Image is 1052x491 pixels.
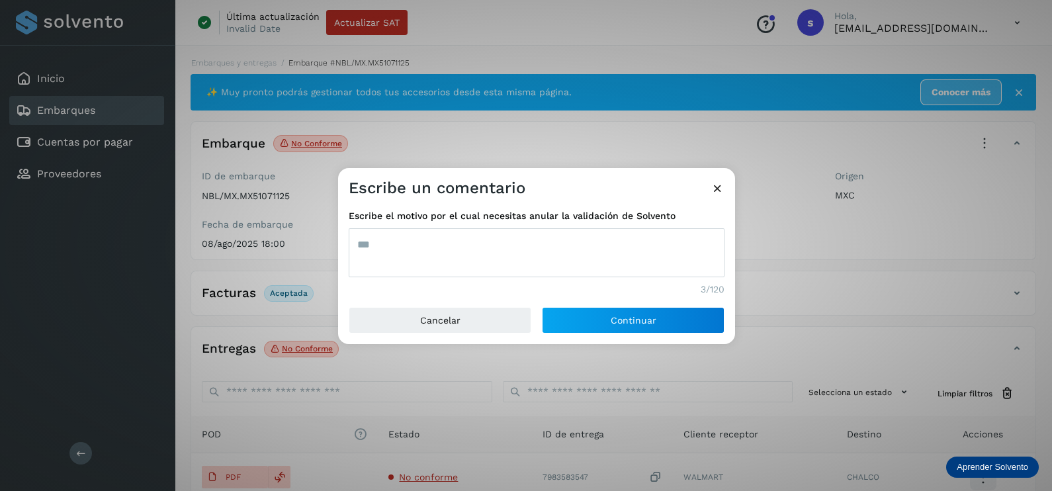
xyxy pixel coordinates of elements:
span: Escribe el motivo por el cual necesitas anular la validación de Solvento [349,209,724,223]
button: Continuar [542,307,724,334]
div: Aprender Solvento [946,457,1039,478]
span: Continuar [611,316,656,325]
p: Aprender Solvento [957,462,1028,472]
h3: Escribe un comentario [349,179,525,198]
span: Cancelar [420,316,460,325]
span: 3/120 [701,283,724,296]
button: Cancelar [349,307,531,334]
